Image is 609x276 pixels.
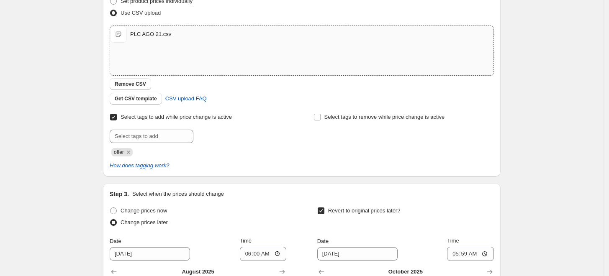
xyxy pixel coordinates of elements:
[110,247,190,261] input: 8/13/2025
[130,30,171,38] div: PLC AGO 21.csv
[317,247,398,261] input: 8/13/2025
[110,93,162,105] button: Get CSV template
[160,92,212,105] a: CSV upload FAQ
[240,238,252,244] span: Time
[121,219,168,225] span: Change prices later
[110,238,121,244] span: Date
[115,81,146,87] span: Remove CSV
[110,190,129,198] h2: Step 3.
[240,247,287,261] input: 12:00
[121,114,232,120] span: Select tags to add while price change is active
[324,114,445,120] span: Select tags to remove while price change is active
[447,247,494,261] input: 12:00
[121,10,161,16] span: Use CSV upload
[317,238,329,244] span: Date
[165,95,207,103] span: CSV upload FAQ
[447,238,459,244] span: Time
[115,95,157,102] span: Get CSV template
[121,207,167,214] span: Change prices now
[114,149,124,155] span: offer
[125,148,132,156] button: Remove offer
[328,207,401,214] span: Revert to original prices later?
[110,78,151,90] button: Remove CSV
[110,162,169,169] a: How does tagging work?
[132,190,224,198] p: Select when the prices should change
[110,130,193,143] input: Select tags to add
